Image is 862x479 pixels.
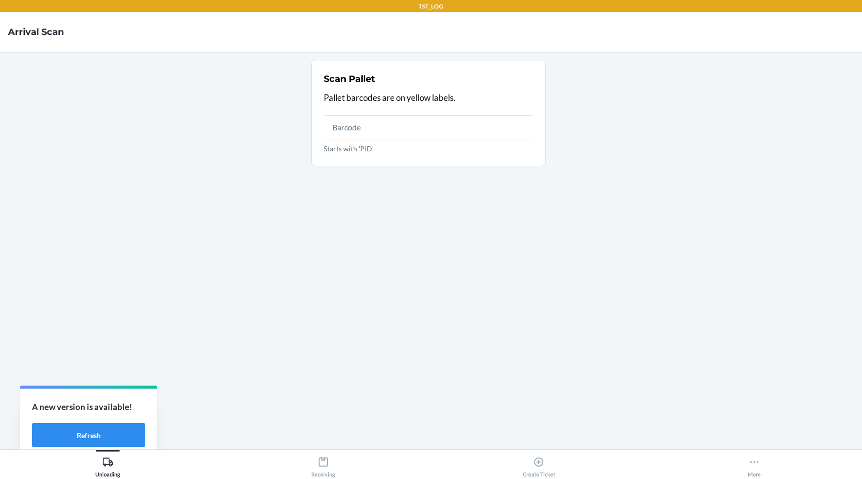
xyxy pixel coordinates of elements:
[8,25,64,38] h4: Arrival Scan
[311,453,335,478] div: Receiving
[324,91,533,104] p: Pallet barcodes are on yellow labels.
[32,423,145,447] button: Refresh
[646,450,862,478] button: More
[431,450,646,478] button: Create Ticket
[523,453,555,478] div: Create Ticket
[324,143,533,154] p: Starts with 'PID'
[748,453,761,478] div: More
[32,401,145,414] p: A new version is available!
[419,2,443,11] p: TST_LOG
[324,115,533,139] input: Starts with 'PID'
[215,450,431,478] button: Receiving
[324,72,375,85] h2: Scan Pallet
[95,453,120,478] div: Unloading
